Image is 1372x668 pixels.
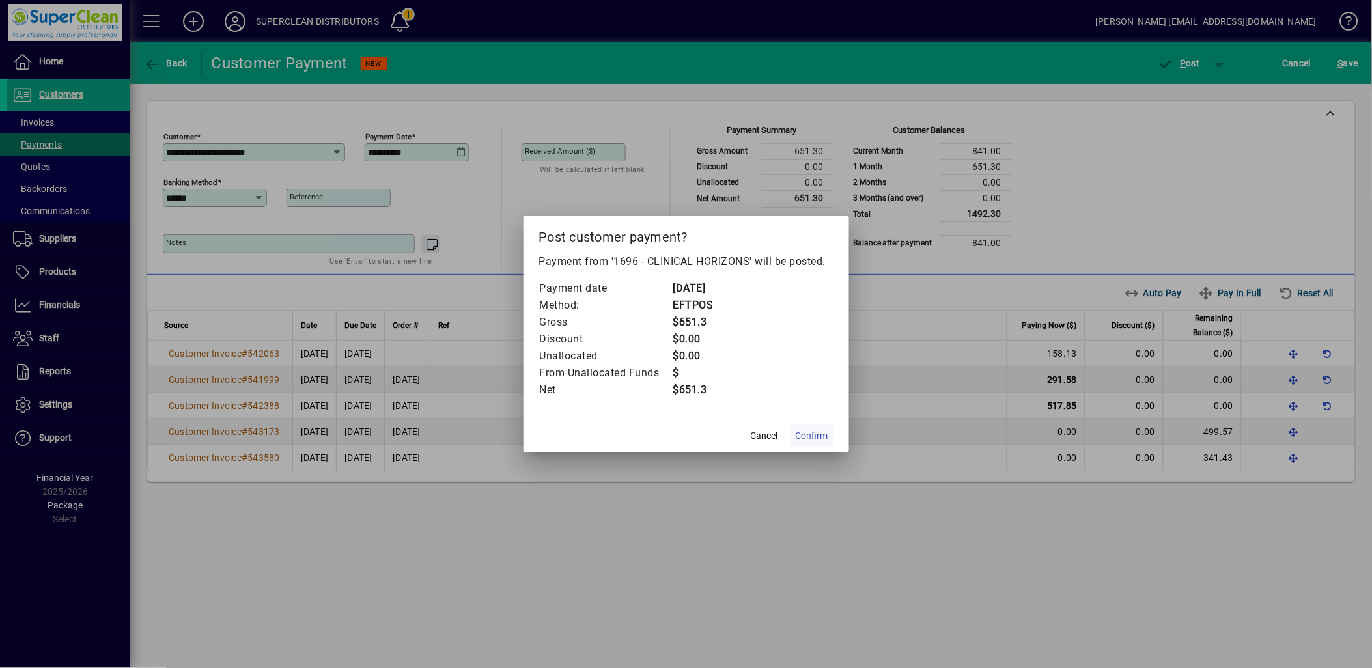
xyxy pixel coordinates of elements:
[539,254,833,270] p: Payment from '1696 - CLINICAL HORIZONS' will be posted.
[744,424,785,447] button: Cancel
[751,429,778,443] span: Cancel
[539,348,673,365] td: Unallocated
[539,280,673,297] td: Payment date
[673,348,725,365] td: $0.00
[524,216,849,253] h2: Post customer payment?
[673,382,725,398] td: $651.3
[673,314,725,331] td: $651.3
[673,331,725,348] td: $0.00
[673,280,725,297] td: [DATE]
[539,297,673,314] td: Method:
[539,365,673,382] td: From Unallocated Funds
[539,382,673,398] td: Net
[539,331,673,348] td: Discount
[539,314,673,331] td: Gross
[673,365,725,382] td: $
[791,424,833,447] button: Confirm
[796,429,828,443] span: Confirm
[673,297,725,314] td: EFTPOS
